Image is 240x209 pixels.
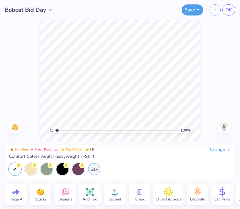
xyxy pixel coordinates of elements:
img: Top Rated sort [61,148,64,151]
span: Bobcat Bid Day [5,6,46,14]
a: DK [222,4,235,15]
img: Trending sort [10,148,13,151]
button: Save [182,4,203,15]
span: Clipart & logos [156,197,181,202]
span: 4.9 [84,147,96,152]
span: Upload [108,197,121,202]
button: Badge Button [9,147,29,152]
span: DK [225,6,232,14]
span: Stuck? [35,197,46,202]
img: Stuck? [36,187,45,197]
span: Decorate [190,197,205,202]
div: 61+ [88,163,100,175]
img: Most Favorited sort [30,148,34,151]
img: Back [219,122,229,132]
span: Trending [15,148,28,151]
button: Badge Button [29,147,60,152]
span: Comfort Colors Adult Heavyweight T-Shirt [9,154,94,159]
span: 100 % [180,127,191,133]
span: Add Text [82,197,98,202]
span: Top Rated [66,148,81,151]
span: Greek [135,197,145,202]
span: Designs [58,197,72,202]
span: Image AI [9,197,23,202]
div: Change [210,147,231,152]
span: Est. Price [214,197,230,202]
button: Badge Button [60,147,83,152]
span: Most Favorited [35,148,58,151]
